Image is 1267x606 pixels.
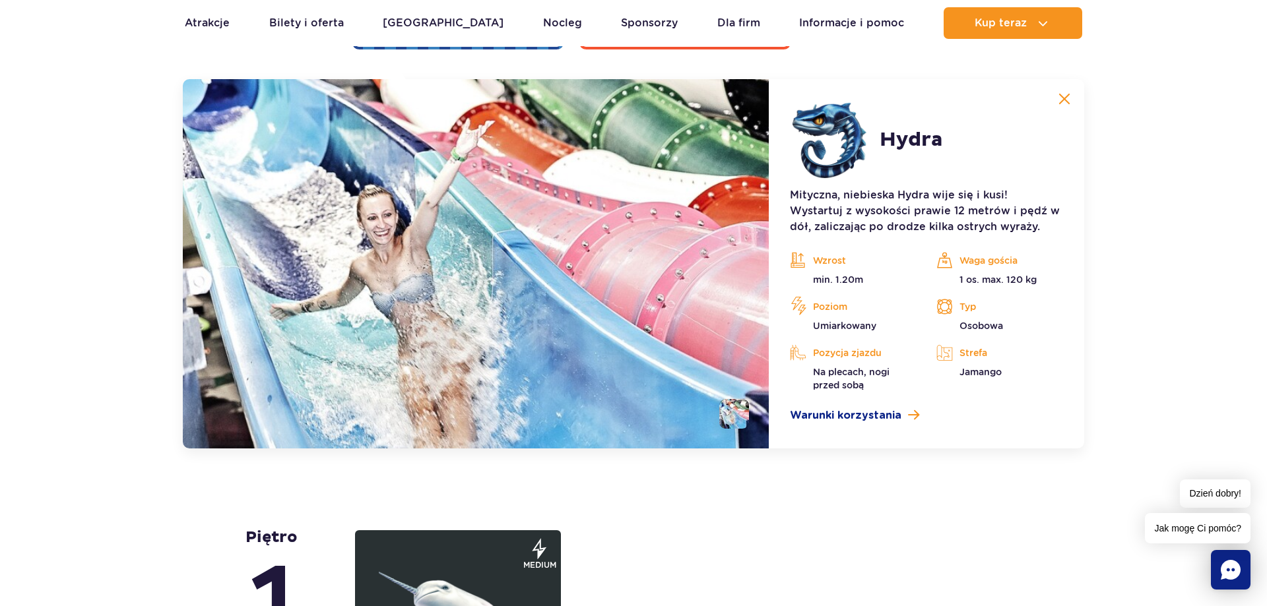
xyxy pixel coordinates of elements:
[185,7,230,39] a: Atrakcje
[936,273,1063,286] p: 1 os. max. 120 kg
[790,319,917,332] p: Umiarkowany
[1145,513,1251,543] span: Jak mogę Ci pomóc?
[790,408,901,423] span: Warunki korzystania
[790,297,917,317] p: Poziom
[383,7,504,39] a: [GEOGRAPHIC_DATA]
[523,559,556,571] span: medium
[1211,550,1251,590] div: Chat
[936,319,1063,332] p: Osobowa
[790,343,917,363] p: Pozycja zjazdu
[269,7,344,39] a: Bilety i oferta
[790,187,1063,235] p: Mityczna, niebieska Hydra wije się i kusi! Wystartuj z wysokości prawie 12 metrów i pędź w dół, z...
[621,7,678,39] a: Sponsorzy
[880,128,943,152] h2: Hydra
[936,343,1063,363] p: Strefa
[975,17,1027,29] span: Kup teraz
[790,273,917,286] p: min. 1.20m
[936,365,1063,379] p: Jamango
[1180,479,1251,508] span: Dzień dobry!
[543,7,582,39] a: Nocleg
[790,365,917,392] p: Na plecach, nogi przed sobą
[790,408,1063,423] a: Warunki korzystania
[936,297,1063,317] p: Typ
[790,251,917,270] p: Wzrost
[717,7,760,39] a: Dla firm
[944,7,1082,39] button: Kup teraz
[936,251,1063,270] p: Waga gościa
[799,7,904,39] a: Informacje i pomoc
[790,100,869,179] img: 683e9ec0cbacc283990474.png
